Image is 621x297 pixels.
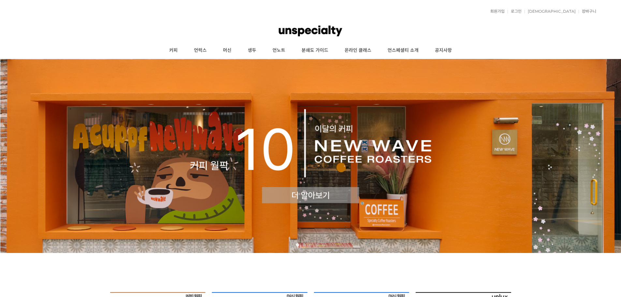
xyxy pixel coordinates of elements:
[379,42,427,59] a: 언스페셜티 소개
[336,42,379,59] a: 온라인 클래스
[427,42,460,59] a: 공지사항
[215,42,240,59] a: 머신
[303,243,306,246] a: 2
[161,42,186,59] a: 커피
[296,243,299,246] a: 1
[508,9,522,13] a: 로그인
[487,9,505,13] a: 회원가입
[316,243,319,246] a: 4
[240,42,264,59] a: 생두
[322,243,325,246] a: 5
[293,42,336,59] a: 분쇄도 가이드
[279,21,342,41] img: 언스페셜티 몰
[264,42,293,59] a: 언노트
[186,42,215,59] a: 언럭스
[525,9,576,13] a: [DEMOGRAPHIC_DATA]
[579,9,596,13] a: 장바구니
[309,243,312,246] a: 3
